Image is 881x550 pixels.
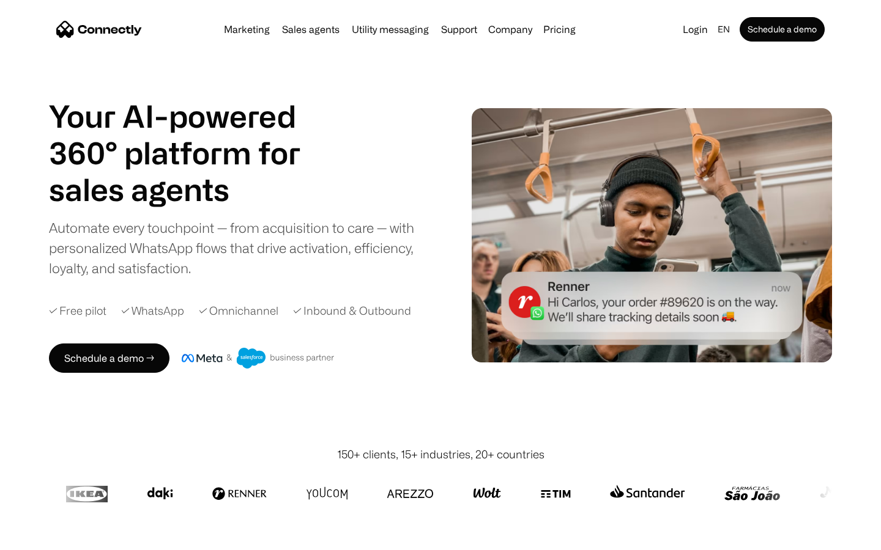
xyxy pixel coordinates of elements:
[121,302,184,319] div: ✓ WhatsApp
[488,21,532,38] div: Company
[713,21,737,38] div: en
[538,24,581,34] a: Pricing
[49,171,330,208] h1: sales agents
[49,302,106,319] div: ✓ Free pilot
[337,446,545,463] div: 150+ clients, 15+ industries, 20+ countries
[436,24,482,34] a: Support
[740,17,825,42] a: Schedule a demo
[219,24,275,34] a: Marketing
[277,24,344,34] a: Sales agents
[199,302,278,319] div: ✓ Omnichannel
[49,218,434,278] div: Automate every touchpoint — from acquisition to care — with personalized WhatsApp flows that driv...
[49,171,330,208] div: 1 of 4
[293,302,411,319] div: ✓ Inbound & Outbound
[678,21,713,38] a: Login
[56,20,142,38] a: home
[49,171,330,208] div: carousel
[182,348,335,369] img: Meta and Salesforce business partner badge.
[718,21,730,38] div: en
[24,529,73,546] ul: Language list
[49,343,169,373] a: Schedule a demo →
[12,527,73,546] aside: Language selected: English
[485,21,536,38] div: Company
[347,24,434,34] a: Utility messaging
[49,98,330,171] h1: Your AI-powered 360° platform for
